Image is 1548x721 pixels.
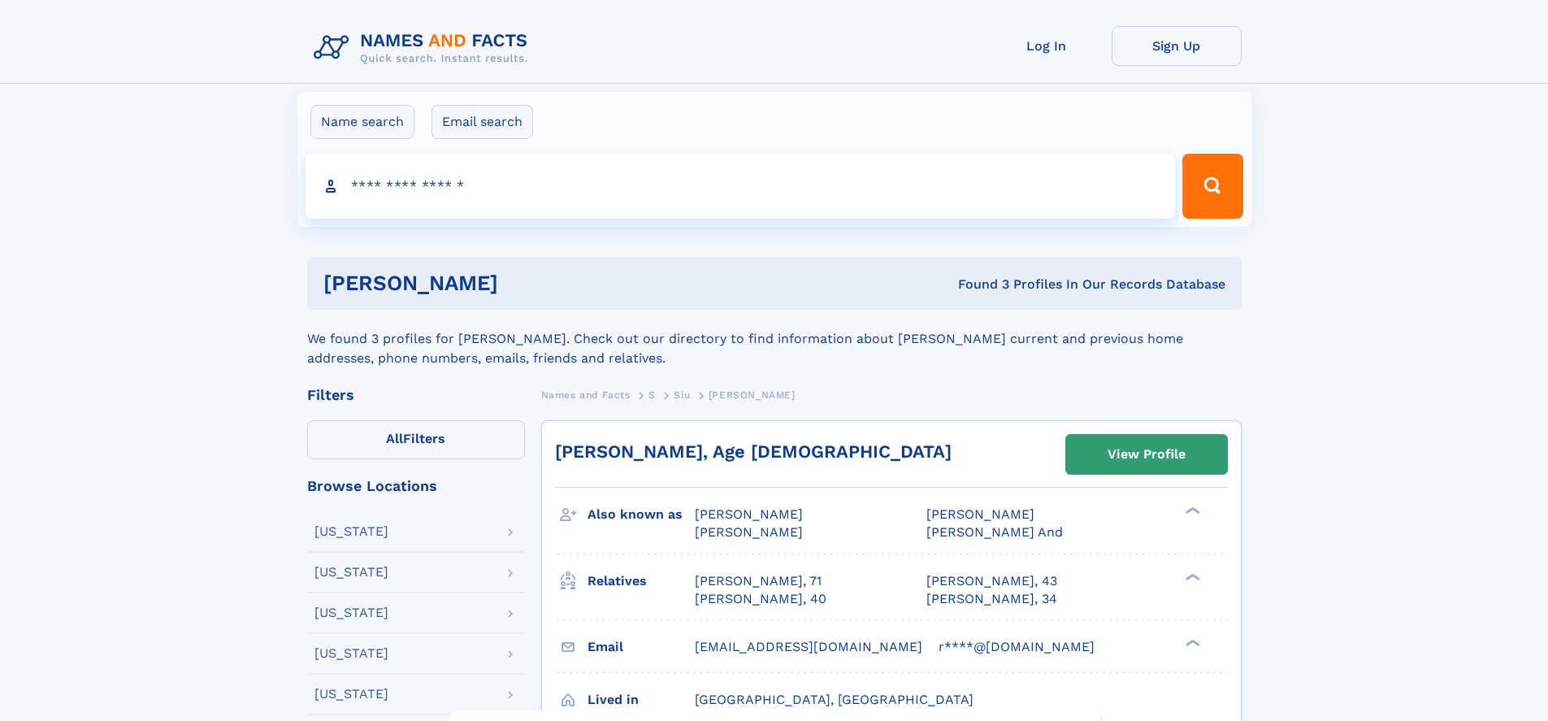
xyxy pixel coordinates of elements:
[1182,571,1201,582] div: ❯
[588,686,695,714] h3: Lived in
[555,441,952,462] a: [PERSON_NAME], Age [DEMOGRAPHIC_DATA]
[648,389,656,401] span: S
[1066,435,1227,474] a: View Profile
[695,524,803,540] span: [PERSON_NAME]
[307,479,525,493] div: Browse Locations
[926,524,1063,540] span: [PERSON_NAME] And
[588,501,695,528] h3: Also known as
[695,506,803,522] span: [PERSON_NAME]
[926,590,1057,608] a: [PERSON_NAME], 34
[307,26,541,70] img: Logo Names and Facts
[695,572,822,590] a: [PERSON_NAME], 71
[307,388,525,402] div: Filters
[307,310,1242,368] div: We found 3 profiles for [PERSON_NAME]. Check out our directory to find information about [PERSON_...
[310,105,414,139] label: Name search
[323,273,728,293] h1: [PERSON_NAME]
[926,572,1057,590] a: [PERSON_NAME], 43
[541,384,631,405] a: Names and Facts
[314,647,388,660] div: [US_STATE]
[982,26,1112,66] a: Log In
[1182,637,1201,648] div: ❯
[695,590,826,608] a: [PERSON_NAME], 40
[728,276,1225,293] div: Found 3 Profiles In Our Records Database
[926,506,1034,522] span: [PERSON_NAME]
[695,692,973,707] span: [GEOGRAPHIC_DATA], [GEOGRAPHIC_DATA]
[1182,154,1242,219] button: Search Button
[674,389,690,401] span: Siu
[1182,506,1201,516] div: ❯
[314,566,388,579] div: [US_STATE]
[306,154,1176,219] input: search input
[386,431,403,446] span: All
[1108,436,1186,473] div: View Profile
[709,389,796,401] span: [PERSON_NAME]
[588,633,695,661] h3: Email
[314,688,388,701] div: [US_STATE]
[307,420,525,459] label: Filters
[314,525,388,538] div: [US_STATE]
[695,639,922,654] span: [EMAIL_ADDRESS][DOMAIN_NAME]
[1112,26,1242,66] a: Sign Up
[314,606,388,619] div: [US_STATE]
[648,384,656,405] a: S
[674,384,690,405] a: Siu
[588,567,695,595] h3: Relatives
[431,105,533,139] label: Email search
